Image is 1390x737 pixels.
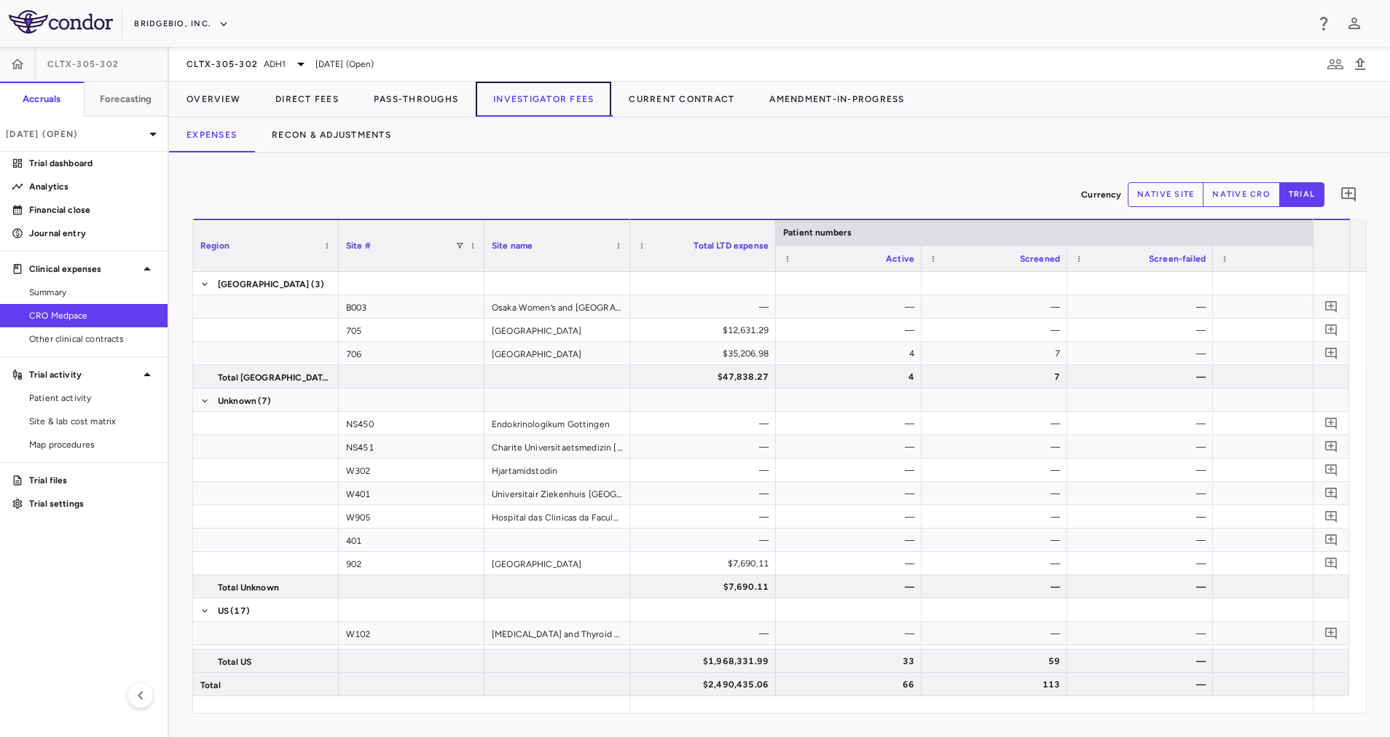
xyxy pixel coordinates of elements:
[484,645,630,668] div: [GEOGRAPHIC_DATA]
[1080,505,1206,529] div: —
[1324,416,1338,430] svg: Add comment
[484,622,630,644] div: [MEDICAL_DATA] and Thyroid Center of [GEOGRAPHIC_DATA]
[484,552,630,574] div: [GEOGRAPHIC_DATA]
[1226,412,1351,435] div: —
[1226,529,1351,552] div: —
[1226,650,1351,673] div: 34
[29,332,156,346] span: Other clinical contracts
[1324,300,1338,313] svg: Add comment
[643,295,769,319] div: —
[264,58,286,71] span: ADH1
[186,58,258,70] span: CLTX-305-302
[29,438,156,451] span: Map procedures
[643,482,769,505] div: —
[789,529,914,552] div: —
[484,482,630,504] div: Universitair Ziekenhuis [GEOGRAPHIC_DATA]
[1226,319,1351,342] div: —
[258,82,356,117] button: Direct Fees
[1226,622,1351,645] div: —
[643,342,769,365] div: $35,206.98
[643,622,769,645] div: —
[1322,647,1341,666] button: Add comment
[1324,510,1338,523] svg: Add comment
[643,459,769,482] div: —
[1226,552,1351,575] div: —
[200,241,229,251] span: Region
[1322,460,1341,480] button: Add comment
[935,529,1060,552] div: —
[218,650,251,674] span: Total US
[1322,507,1341,526] button: Add comment
[789,412,914,435] div: —
[1149,254,1206,264] span: Screen-failed
[1080,482,1206,505] div: —
[643,365,769,389] div: $47,838.27
[1324,346,1338,360] svg: Add comment
[218,576,279,599] span: Total Unknown
[935,650,1060,673] div: 59
[886,254,914,264] span: Active
[935,342,1060,365] div: 7
[1340,186,1357,203] svg: Add comment
[218,366,330,389] span: Total [GEOGRAPHIC_DATA]
[1128,182,1204,207] button: native site
[1080,365,1206,389] div: —
[339,505,484,528] div: W905
[935,365,1060,389] div: 7
[1080,529,1206,552] div: —
[643,673,769,696] div: $2,490,435.06
[258,389,271,413] span: (7)
[789,673,914,696] div: 66
[643,575,769,598] div: $7,690.11
[1226,435,1351,459] div: —
[1080,575,1206,598] div: —
[1324,626,1338,640] svg: Add comment
[789,365,914,389] div: 4
[643,529,769,552] div: —
[1080,342,1206,365] div: —
[484,435,630,458] div: Charite Universitaetsmedizin [GEOGRAPHIC_DATA]
[484,295,630,318] div: Osaka Women’s and [GEOGRAPHIC_DATA]
[1080,435,1206,459] div: —
[1322,343,1341,363] button: Add comment
[6,128,144,141] p: [DATE] (Open)
[1322,623,1341,643] button: Add comment
[783,227,852,238] span: Patient numbers
[935,319,1060,342] div: —
[1020,254,1060,264] span: Screened
[476,82,611,117] button: Investigator Fees
[1322,553,1341,573] button: Add comment
[9,10,113,34] img: logo-full-SnFGN8VE.png
[100,93,152,106] h6: Forecasting
[29,227,156,240] p: Journal entry
[1226,505,1351,529] div: —
[29,180,156,193] p: Analytics
[789,319,914,342] div: —
[29,309,156,322] span: CRO Medpace
[484,505,630,528] div: Hospital das Clinicas da Faculdade de Medicina da [GEOGRAPHIC_DATA] - FMUSP
[1322,483,1341,503] button: Add comment
[339,529,484,551] div: 401
[1080,459,1206,482] div: —
[1324,556,1338,570] svg: Add comment
[1322,530,1341,550] button: Add comment
[230,599,250,623] span: (17)
[339,482,484,504] div: W401
[1322,413,1341,433] button: Add comment
[1080,650,1206,673] div: —
[1203,182,1280,207] button: native cro
[339,412,484,434] div: NS450
[339,645,484,668] div: W850
[29,262,138,276] p: Clinical expenses
[29,391,156,405] span: Patient activity
[1324,486,1338,500] svg: Add comment
[935,622,1060,645] div: —
[643,505,769,529] div: —
[1322,437,1341,456] button: Add comment
[789,552,914,575] div: —
[169,82,258,117] button: Overview
[1080,552,1206,575] div: —
[339,295,484,318] div: B003
[1324,463,1338,477] svg: Add comment
[29,157,156,170] p: Trial dashboard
